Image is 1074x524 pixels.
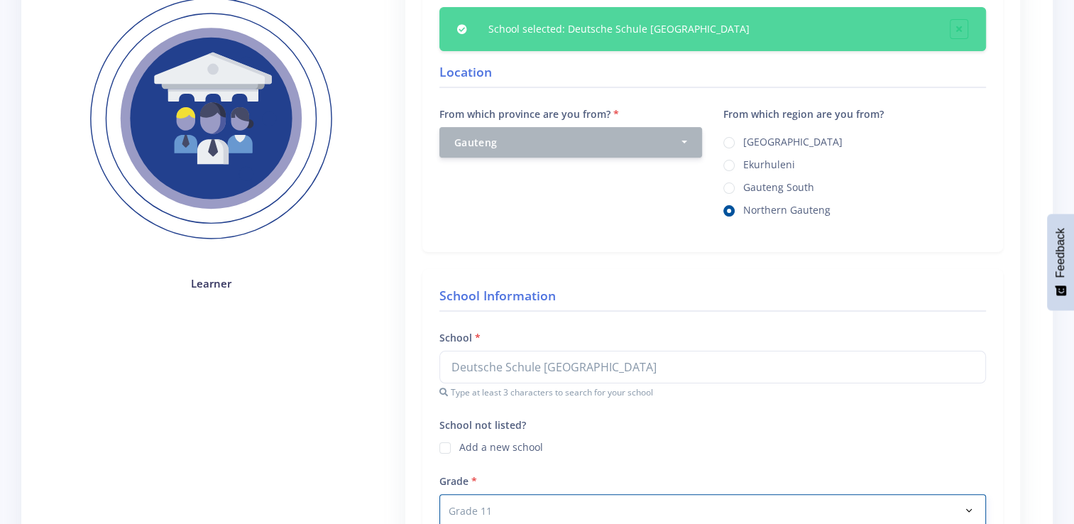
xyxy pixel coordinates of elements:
label: Grade [439,474,477,488]
h4: School Information [439,286,986,312]
label: Ekurhuleni [743,157,795,168]
label: School not listed? [439,417,526,432]
label: Add a new school [459,440,543,451]
div: School selected: Deutsche Schule [GEOGRAPHIC_DATA] [478,21,939,36]
h4: Learner [65,275,357,292]
label: School [439,330,481,345]
label: [GEOGRAPHIC_DATA] [743,134,843,146]
label: Gauteng South [743,180,814,191]
span: Feedback [1054,228,1067,278]
button: Feedback - Show survey [1047,214,1074,310]
div: Gauteng [454,135,679,150]
input: Start typing to search for your school [439,351,986,383]
h4: Location [439,62,986,88]
label: Northern Gauteng [743,202,831,214]
label: From which province are you from? [439,107,619,121]
small: Type at least 3 characters to search for your school [439,386,986,399]
label: From which region are you from? [723,107,884,121]
button: Gauteng [439,127,702,158]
